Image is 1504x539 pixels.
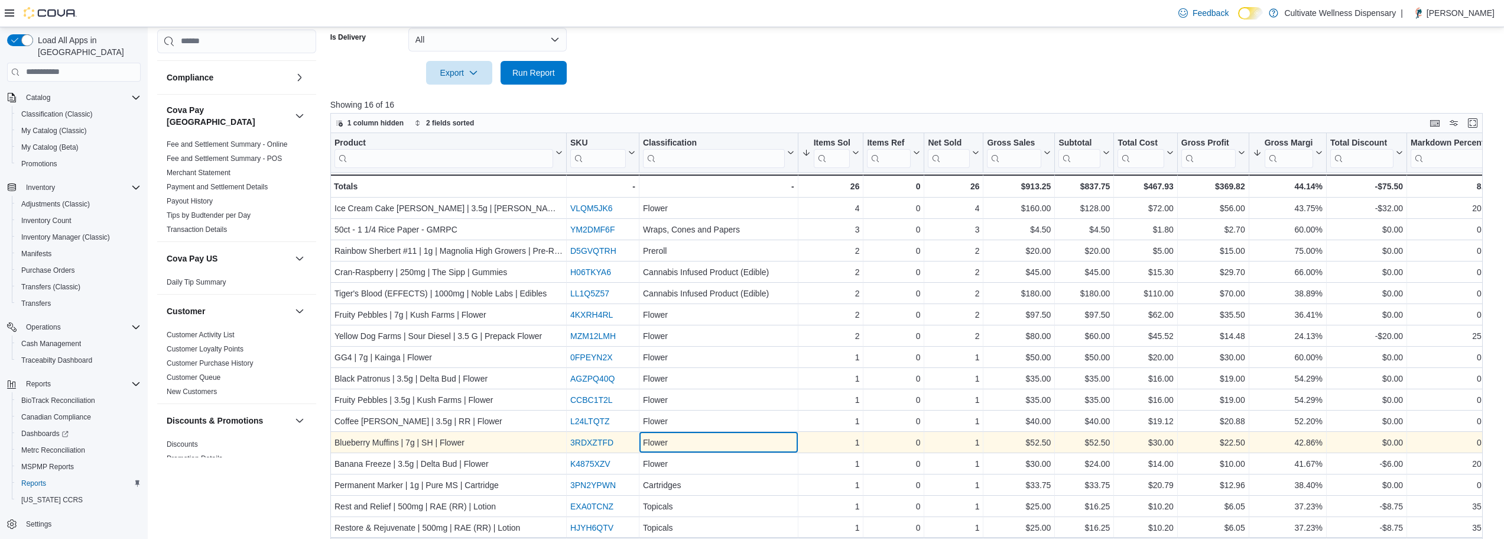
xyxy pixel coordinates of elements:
span: Reports [26,379,51,389]
span: Traceabilty Dashboard [21,356,92,365]
div: $913.25 [987,179,1051,193]
a: Customer Activity List [167,331,235,339]
div: $4.50 [1058,222,1110,237]
div: 0 [867,308,920,322]
span: Traceabilty Dashboard [17,353,141,367]
div: Total Discount [1330,137,1393,167]
span: Operations [26,322,61,332]
a: YM2DMF6F [570,225,615,234]
div: $56.00 [1181,201,1245,215]
div: $29.70 [1181,265,1245,279]
a: CCBC1T2L [570,395,613,405]
button: Manifests [12,246,145,262]
button: Inventory [21,180,60,195]
button: Customer [167,305,290,317]
button: Keyboard shortcuts [1428,116,1442,130]
div: $2.70 [1181,222,1245,237]
div: $97.50 [987,308,1051,322]
div: -$32.00 [1330,201,1403,215]
span: MSPMP Reports [17,460,141,474]
a: Fee and Settlement Summary - Online [167,140,288,149]
div: 60.00% [1253,222,1323,237]
div: $15.00 [1181,244,1245,258]
button: Display options [1447,116,1461,130]
a: Canadian Compliance [17,410,96,424]
a: Cash Management [17,337,86,351]
div: 3 [801,222,859,237]
span: Adjustments (Classic) [17,197,141,211]
a: Adjustments (Classic) [17,197,95,211]
div: $97.50 [1058,308,1110,322]
a: Transfers (Classic) [17,280,85,294]
div: $180.00 [987,286,1051,301]
span: Export [433,61,485,85]
img: Cova [24,7,77,19]
a: 4KXRH4RL [570,310,613,319]
div: Gross Profit [1181,137,1236,167]
span: Tips by Budtender per Day [167,211,251,220]
p: Cultivate Wellness Dispensary [1284,6,1396,20]
div: Gross Margin [1264,137,1313,149]
button: Export [426,61,492,85]
div: 44.14% [1252,179,1322,193]
h3: Cova Pay US [167,253,217,264]
a: Promotions [17,157,62,171]
a: Discounts [167,440,198,448]
div: 0 [867,201,920,215]
a: Tips by Budtender per Day [167,211,251,220]
div: 8.27% [1411,179,1500,193]
div: $45.00 [987,265,1051,279]
button: Cova Pay [GEOGRAPHIC_DATA] [167,104,290,128]
div: 26 [928,179,979,193]
div: 43.75% [1253,201,1323,215]
div: $72.00 [1118,201,1173,215]
a: Promotion Details [167,454,223,463]
button: Promotions [12,156,145,172]
a: D5GVQTRH [570,246,616,256]
a: Inventory Count [17,214,76,228]
button: Customer [293,304,307,318]
div: Net Sold [928,137,970,167]
span: Reports [21,479,46,488]
div: Items Ref [867,137,911,167]
div: 0.00% [1411,222,1500,237]
div: Gross Margin [1264,137,1313,167]
span: Manifests [21,249,51,259]
button: Purchase Orders [12,262,145,279]
a: 3RDXZTFD [570,438,613,447]
span: Operations [21,320,141,334]
button: [US_STATE] CCRS [12,492,145,508]
button: 1 column hidden [331,116,408,130]
div: Cannabis Infused Product (Edible) [643,286,794,301]
a: EXA0TCNZ [570,502,613,511]
div: $70.00 [1181,286,1245,301]
button: Compliance [167,72,290,83]
a: New Customers [167,388,217,396]
a: Payment and Settlement Details [167,183,268,191]
span: Dashboards [17,427,141,441]
span: Manifests [17,247,141,261]
button: Transfers [12,295,145,312]
button: Reports [2,376,145,392]
a: H06TKYA6 [570,267,611,277]
div: $0.00 [1330,244,1403,258]
button: SKU [570,137,635,167]
div: 0 [867,179,920,193]
span: Feedback [1193,7,1229,19]
div: Total Discount [1330,137,1393,149]
button: Net Sold [928,137,979,167]
span: Settings [26,519,51,529]
div: $15.30 [1118,265,1173,279]
div: 2 [928,286,979,301]
div: Total Cost [1118,137,1164,149]
div: Totals [334,179,563,193]
div: SKU [570,137,626,149]
div: Classification [643,137,785,149]
a: Traceabilty Dashboard [17,353,97,367]
p: [PERSON_NAME] [1427,6,1495,20]
input: Dark Mode [1238,7,1263,20]
span: Metrc Reconciliation [17,443,141,457]
button: Transfers (Classic) [12,279,145,295]
a: Daily Tip Summary [167,278,226,286]
button: Operations [2,319,145,335]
